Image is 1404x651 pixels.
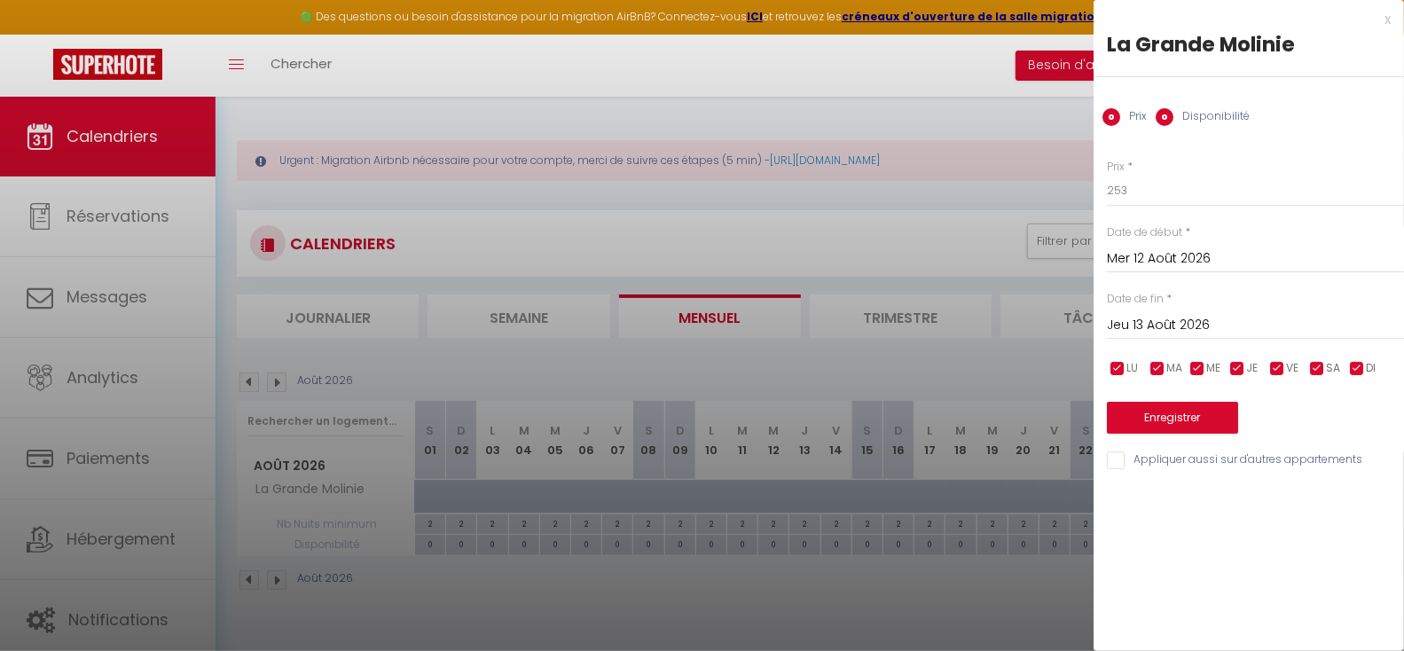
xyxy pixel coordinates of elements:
[1094,9,1391,30] div: x
[1107,159,1125,176] label: Prix
[1366,360,1376,377] span: DI
[1206,360,1220,377] span: ME
[14,7,67,60] button: Ouvrir le widget de chat LiveChat
[1107,291,1164,308] label: Date de fin
[1107,224,1182,241] label: Date de début
[1286,360,1298,377] span: VE
[1126,360,1138,377] span: LU
[1120,108,1147,128] label: Prix
[1166,360,1182,377] span: MA
[1107,30,1391,59] div: La Grande Molinie
[1173,108,1250,128] label: Disponibilité
[1326,360,1340,377] span: SA
[1107,402,1238,434] button: Enregistrer
[1246,360,1258,377] span: JE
